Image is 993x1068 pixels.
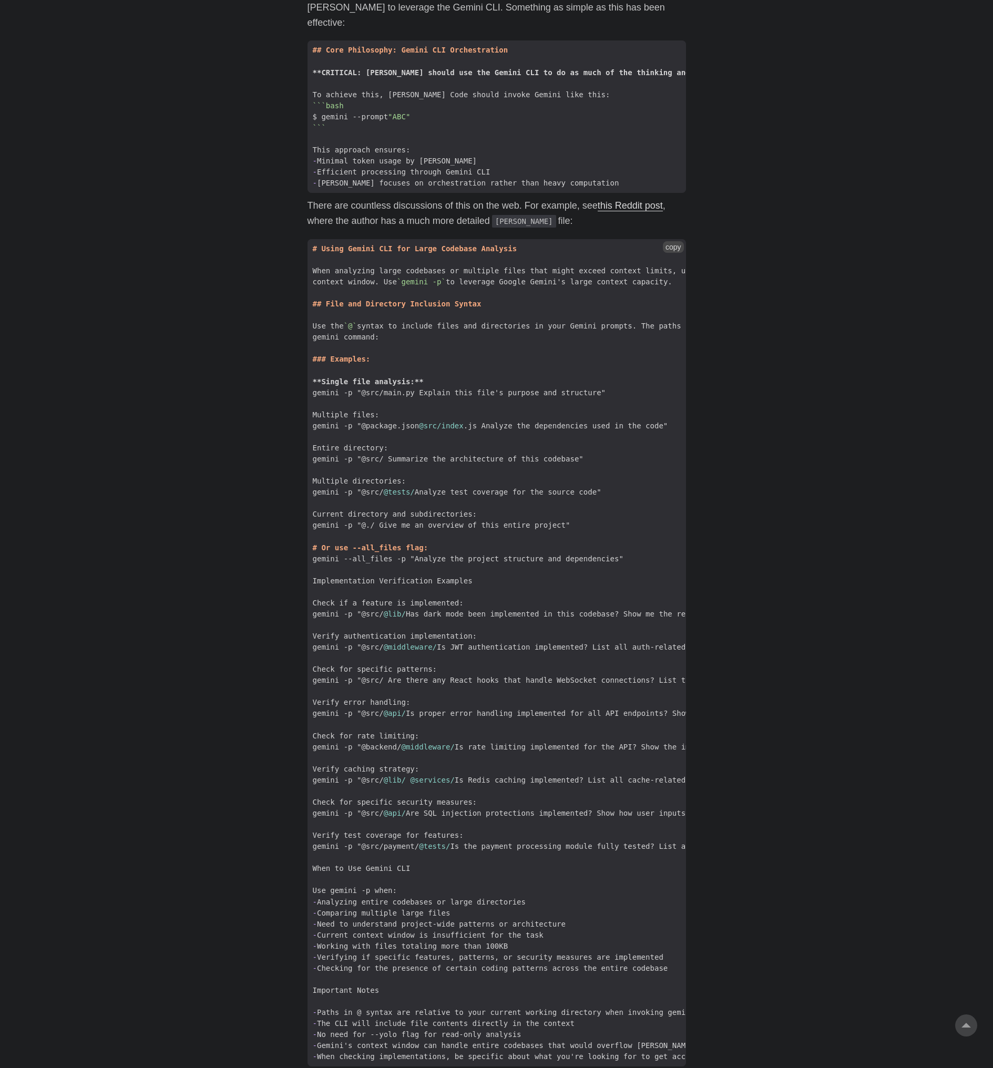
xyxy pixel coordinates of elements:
[308,609,811,620] span: gemini -p "@src/ Has dark mode been implemented in this codebase? Show me the relevant files and ...
[308,664,443,675] span: Check for specific patterns:
[308,321,864,332] span: Use the syntax to include files and directories in your Gemini prompts. The paths should be relat...
[308,332,385,343] span: gemini command:
[313,964,317,972] span: -
[308,897,531,908] span: Analyzing entire codebases or large directories
[308,509,483,520] span: Current directory and subdirectories:
[308,1018,580,1029] span: The CLI will include file contents directly in the context
[663,241,684,253] button: copy
[308,276,678,287] span: context window. Use to leverage Google Gemini's large context capacity.
[308,89,616,100] span: To achieve this, [PERSON_NAME] Code should invoke Gemini like this:
[313,101,344,110] span: ```bash
[313,157,317,165] span: -
[308,145,416,156] span: This approach ensures:
[308,198,686,229] p: There are countless discussions of this on the web. For example, see , where the author has a muc...
[308,631,483,642] span: Verify authentication implementation:
[313,355,371,363] span: ### Examples:
[384,610,406,618] span: @lib/
[308,830,469,841] span: Verify test coverage for features:
[308,952,669,963] span: Verifying if specific features, patterns, or security measures are implemented
[492,215,556,228] code: [PERSON_NAME]
[598,200,663,211] a: this Reddit post
[313,244,517,253] span: # Using Gemini CLI for Large Codebase Analysis
[313,1041,317,1050] span: -
[308,178,625,189] span: [PERSON_NAME] focuses on orchestration rather than heavy computation
[308,409,385,420] span: Multiple files:
[308,520,576,531] span: gemini -p "@./ Give me an overview of this entire project"
[308,963,673,974] span: Checking for the presence of certain coding patterns across the entire codebase
[308,387,611,398] span: gemini -p "@src/main.py Explain this file's purpose and structure"
[308,675,780,686] span: gemini -p "@src/ Are there any React hooks that handle WebSocket connections? List them with file...
[308,908,456,919] span: Comparing multiple large files
[313,1008,317,1016] span: -
[308,454,589,465] span: gemini -p "@src/ Summarize the architecture of this codebase"
[313,942,317,950] span: -
[419,422,463,430] span: @src/index
[308,764,425,775] span: Verify caching strategy:
[308,863,416,874] span: When to Use Gemini CLI
[308,731,425,742] span: Check for rate limiting:
[308,265,842,276] span: When analyzing large codebases or multiple files that might exceed context limits, use the Gemini...
[308,1029,527,1040] span: No need for --yolo flag for read-only analysis
[388,112,410,121] span: "ABC"
[308,708,829,719] span: gemini -p "@src/ Is proper error handling implemented for all API endpoints? Show examples of try...
[384,643,437,651] span: @middleware/
[308,553,629,564] span: gemini --all_files -p "Analyze the project structure and dependencies"
[308,156,483,167] span: Minimal token usage by [PERSON_NAME]
[308,841,753,852] span: gemini -p "@src/payment/ Is the payment processing module fully tested? List all test cases"
[308,742,789,753] span: gemini -p "@backend/ Is rate limiting implemented for the API? Show the implementation details"
[313,1019,317,1028] span: -
[308,697,416,708] span: Verify error handling:
[308,930,549,941] span: Current context window is insufficient for the task
[308,797,483,808] span: Check for specific security measures:
[308,443,394,454] span: Entire directory:
[313,179,317,187] span: -
[313,300,482,308] span: ## File and Directory Inclusion Syntax
[308,111,416,122] span: $ gemini --prompt
[384,488,415,496] span: @tests/
[313,898,317,906] span: -
[313,1052,317,1061] span: -
[308,941,514,952] span: Working with files totaling more than 100KB
[313,543,428,552] span: # Or use --all_files flag:
[313,909,317,917] span: -
[313,124,326,132] span: ```
[308,1007,700,1018] span: Paths in @ syntax are relative to your current working directory when invoking gemini
[308,775,811,786] span: gemini -p "@src/ Is Redis caching implemented? List all cache-related functions and their usage"
[313,920,317,928] span: -
[308,1040,744,1051] span: Gemini's context window can handle entire codebases that would overflow [PERSON_NAME]'s context
[344,322,357,330] span: `@`
[308,1051,749,1062] span: When checking implementations, be specific about what you're looking for to get accurate results
[308,576,478,587] span: Implementation Verification Examples
[313,168,317,176] span: -
[313,953,317,961] span: -
[384,709,406,717] span: @api/
[308,919,571,930] span: Need to understand project-wide patterns or architecture
[419,842,450,850] span: @tests/
[384,776,406,784] span: @lib/
[313,377,424,386] span: **Single file analysis:**
[308,642,806,653] span: gemini -p "@src/ Is JWT authentication implemented? List all auth-related endpoints and middleware"
[308,487,607,498] span: gemini -p "@src/ Analyze test coverage for the source code"
[308,985,385,996] span: Important Notes
[308,476,411,487] span: Multiple directories:
[313,1030,317,1039] span: -
[313,46,508,54] span: ## Core Philosophy: Gemini CLI Orchestration
[955,1014,977,1036] a: go to top
[397,278,446,286] span: `gemini -p`
[308,167,496,178] span: Efficient processing through Gemini CLI
[308,885,403,896] span: Use gemini -p when:
[308,598,469,609] span: Check if a feature is implemented:
[313,931,317,939] span: -
[401,743,454,751] span: @middleware/
[308,808,757,819] span: gemini -p "@src/ Are SQL injection protections implemented? Show how user inputs are sanitized"
[410,776,454,784] span: @services/
[308,420,673,432] span: gemini -p "@package.json .js Analyze the dependencies used in the code"
[384,809,406,817] span: @api/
